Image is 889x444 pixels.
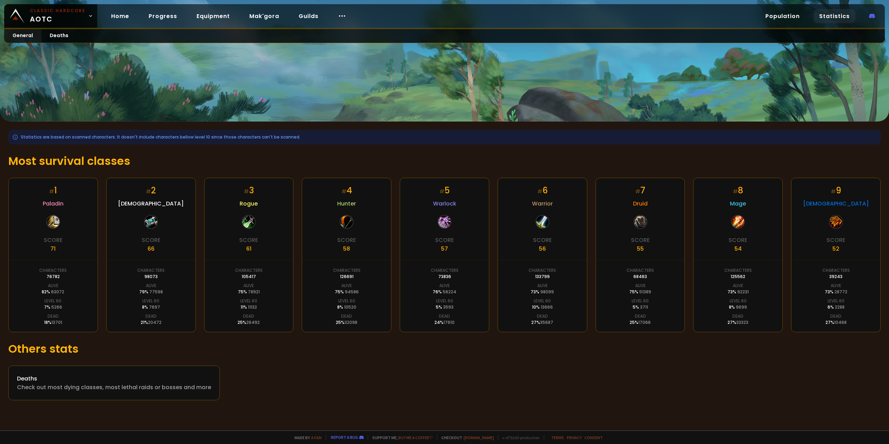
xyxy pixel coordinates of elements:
div: 61 [246,244,251,253]
span: 56224 [443,289,456,295]
a: Mak'gora [244,9,285,23]
h1: Most survival classes [8,153,881,169]
div: 1 [49,184,57,196]
div: 5 [439,184,450,196]
span: [DEMOGRAPHIC_DATA] [803,199,869,208]
div: Score [44,236,63,244]
span: Checkout [437,435,494,440]
span: Mage [730,199,746,208]
div: Alive [635,283,646,289]
span: 5266 [51,304,62,310]
div: 105417 [242,274,256,280]
a: Statistics [814,9,855,23]
span: 51389 [639,289,651,295]
div: 21 % [141,319,161,326]
div: 10 % [532,304,553,310]
small: # [831,187,836,195]
div: 55 [637,244,644,253]
div: 11 % [241,304,257,310]
h1: Others stats [8,341,881,357]
span: Support me, [368,435,433,440]
div: 66 [148,244,155,253]
div: 76 % [433,289,456,295]
div: Characters [333,267,360,274]
a: Buy me a coffee [398,435,433,440]
div: Statistics are based on scanned characters. It doesn't include characters bellow level 10 since t... [8,130,881,144]
div: Level 60 [142,298,159,304]
a: Consent [584,435,603,440]
small: # [537,187,542,195]
div: Dead [439,313,450,319]
div: Dead [48,313,59,319]
span: 63072 [51,289,64,295]
span: 10468 [834,319,847,325]
span: Paladin [43,199,64,208]
div: 5 % [633,304,648,310]
a: Guilds [293,9,324,23]
a: Terms [551,435,564,440]
a: a fan [311,435,322,440]
div: Alive [146,283,156,289]
div: 4 [341,184,352,196]
small: # [244,187,249,195]
span: 17610 [443,319,455,325]
div: 52 [832,244,839,253]
div: 27 % [531,319,553,326]
div: 73 % [531,289,554,295]
div: Score [631,236,650,244]
div: 24 % [434,319,455,326]
div: 18 % [44,319,62,326]
a: Home [106,9,135,23]
span: 7697 [149,304,160,310]
div: Level 60 [828,298,845,304]
small: # [341,187,347,195]
small: # [635,187,640,195]
small: # [146,187,151,195]
span: 2288 [835,304,845,310]
div: Dead [732,313,743,319]
div: 39243 [829,274,842,280]
span: 11132 [248,304,257,310]
span: 33323 [736,319,748,325]
div: Alive [831,283,841,289]
div: Alive [48,283,58,289]
span: 32098 [344,319,357,325]
div: 57 [441,244,448,253]
a: Population [760,9,805,23]
span: 98099 [540,289,554,295]
div: Level 60 [730,298,747,304]
div: 5 % [436,304,454,310]
a: Privacy [567,435,582,440]
div: Dead [146,313,157,319]
span: AOTC [30,8,85,24]
div: 56 [539,244,546,253]
div: Score [826,236,845,244]
div: 125562 [731,274,745,280]
div: Score [142,236,160,244]
div: Level 60 [632,298,649,304]
div: Score [337,236,356,244]
span: 3593 [443,304,454,310]
div: 75 % [629,289,651,295]
span: 92231 [737,289,749,295]
div: 73 % [825,289,847,295]
a: Classic HardcoreAOTC [4,4,97,28]
div: 76782 [47,274,60,280]
div: 8 % [729,304,747,310]
div: 8 % [142,304,160,310]
div: Level 60 [436,298,453,304]
div: Alive [537,283,548,289]
div: Characters [39,267,67,274]
span: [DEMOGRAPHIC_DATA] [118,199,184,208]
div: Level 60 [240,298,257,304]
div: Characters [626,267,654,274]
div: Characters [724,267,752,274]
div: Alive [733,283,743,289]
div: Dead [243,313,254,319]
div: 6 [537,184,548,196]
span: Warrior [532,199,553,208]
div: Dead [537,313,548,319]
div: Alive [243,283,254,289]
div: Alive [439,283,450,289]
a: DeathsCheck out most dying classes, most lethal raids or bosses and more [8,366,220,400]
